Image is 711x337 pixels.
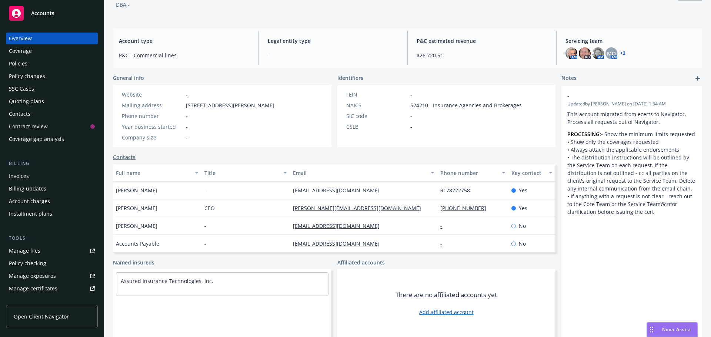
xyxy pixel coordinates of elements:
[293,169,426,177] div: Email
[567,130,696,216] p: • Show the minimum limits requested • Show only the coverages requested • Always attach the appli...
[119,37,250,45] span: Account type
[6,195,98,207] a: Account charges
[6,121,98,132] a: Contract review
[511,169,544,177] div: Key contact
[567,92,677,100] span: -
[6,283,98,294] a: Manage certificates
[9,108,30,120] div: Contacts
[6,183,98,195] a: Billing updates
[122,112,183,120] div: Phone number
[440,187,476,194] a: 9178222758
[6,245,98,257] a: Manage files
[9,70,45,82] div: Policy changes
[567,110,696,126] p: This account migrated from ecerts to Navigator. Process all requests out of Navigator.
[417,51,547,59] span: $26,720.51
[9,170,29,182] div: Invoices
[440,169,497,177] div: Phone number
[395,290,497,299] span: There are no affiliated accounts yet
[567,131,601,138] strong: PROCESSING:
[6,270,98,282] a: Manage exposures
[201,164,290,182] button: Title
[122,91,183,98] div: Website
[116,1,130,9] div: DBA: -
[6,58,98,70] a: Policies
[268,37,398,45] span: Legal entity type
[186,91,188,98] a: -
[440,240,448,247] a: -
[620,51,625,55] a: +2
[290,164,437,182] button: Email
[440,205,492,212] a: [PHONE_NUMBER]
[31,10,54,16] span: Accounts
[186,112,188,120] span: -
[346,91,407,98] div: FEIN
[9,245,40,257] div: Manage files
[9,83,34,95] div: SSC Cases
[113,164,201,182] button: Full name
[661,200,670,208] em: first
[419,308,474,316] a: Add affiliated account
[337,74,363,82] span: Identifiers
[346,101,407,109] div: NAICS
[9,270,56,282] div: Manage exposures
[113,153,136,161] a: Contacts
[6,108,98,120] a: Contacts
[519,204,527,212] span: Yes
[119,51,250,59] span: P&C - Commercial lines
[647,322,698,337] button: Nova Assist
[122,123,183,131] div: Year business started
[122,101,183,109] div: Mailing address
[519,222,526,230] span: No
[337,259,385,266] a: Affiliated accounts
[567,101,696,107] span: Updated by [PERSON_NAME] on [DATE] 1:34 AM
[9,208,52,220] div: Installment plans
[116,204,157,212] span: [PERSON_NAME]
[9,283,57,294] div: Manage certificates
[204,240,206,247] span: -
[346,123,407,131] div: CSLB
[6,95,98,107] a: Quoting plans
[6,257,98,269] a: Policy checking
[122,134,183,141] div: Company size
[204,204,215,212] span: CEO
[561,86,702,222] div: -Updatedby [PERSON_NAME] on [DATE] 1:34 AMThis account migrated from ecerts to Navigator. Process...
[204,169,279,177] div: Title
[565,47,577,59] img: photo
[410,101,522,109] span: 524210 - Insurance Agencies and Brokerages
[293,222,385,229] a: [EMAIL_ADDRESS][DOMAIN_NAME]
[410,91,412,98] span: -
[113,74,144,82] span: General info
[116,186,157,194] span: [PERSON_NAME]
[410,112,412,120] span: -
[508,164,555,182] button: Key contact
[519,240,526,247] span: No
[6,3,98,24] a: Accounts
[647,323,656,337] div: Drag to move
[6,170,98,182] a: Invoices
[121,277,213,284] a: Assured Insurance Technologies, Inc.
[6,133,98,145] a: Coverage gap analysis
[693,74,702,83] a: add
[186,134,188,141] span: -
[9,33,32,44] div: Overview
[116,169,190,177] div: Full name
[116,240,159,247] span: Accounts Payable
[9,121,48,132] div: Contract review
[417,37,547,45] span: P&C estimated revenue
[9,195,50,207] div: Account charges
[113,259,154,266] a: Named insureds
[6,70,98,82] a: Policy changes
[440,222,448,229] a: -
[9,45,32,57] div: Coverage
[6,45,98,57] a: Coverage
[579,47,591,59] img: photo
[9,183,46,195] div: Billing updates
[116,222,157,230] span: [PERSON_NAME]
[204,222,206,230] span: -
[293,187,385,194] a: [EMAIL_ADDRESS][DOMAIN_NAME]
[561,74,577,83] span: Notes
[6,33,98,44] a: Overview
[6,83,98,95] a: SSC Cases
[519,186,527,194] span: Yes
